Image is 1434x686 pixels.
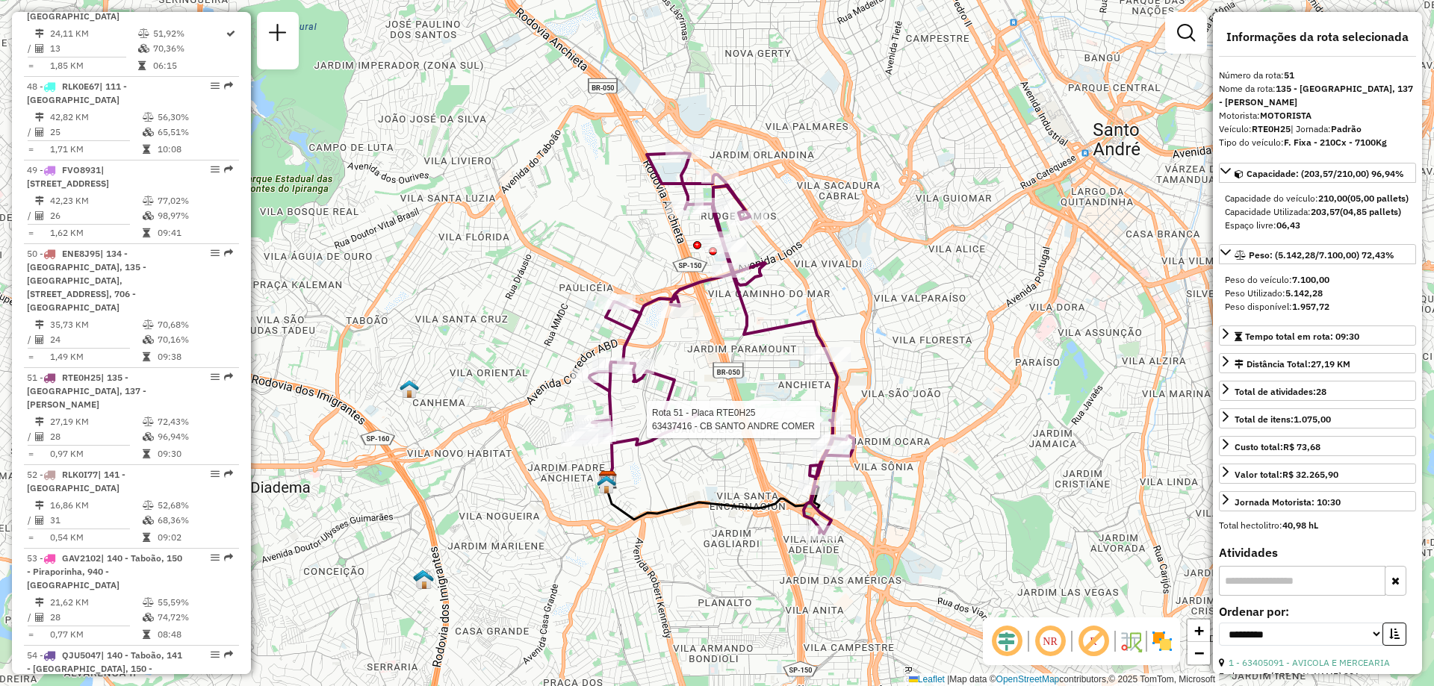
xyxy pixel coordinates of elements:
[1219,519,1416,532] div: Total hectolitro:
[226,29,235,38] i: Rota otimizada
[62,469,98,480] span: RLK0I77
[211,372,220,381] em: Opções
[27,41,34,56] td: /
[157,208,232,223] td: 98,97%
[143,630,150,639] i: Tempo total em rota
[35,29,44,38] i: Distância Total
[35,196,44,205] i: Distância Total
[597,475,616,494] img: FAD CDD Diadema
[35,44,44,53] i: Total de Atividades
[224,372,233,381] em: Rota exportada
[905,673,1219,686] div: Map data © contributors,© 2025 TomTom, Microsoft
[157,513,232,528] td: 68,36%
[49,208,142,223] td: 26
[1219,602,1416,620] label: Ordenar por:
[1285,287,1323,299] strong: 5.142,28
[211,249,220,258] em: Opções
[62,164,101,175] span: FVO8931
[62,552,101,564] span: GAV2102
[224,249,233,258] em: Rota exportada
[35,613,44,622] i: Total de Atividades
[1276,219,1300,231] strong: 06,43
[1291,123,1362,134] span: | Jornada:
[909,674,945,685] a: Leaflet
[1219,408,1416,428] a: Total de itens:1.075,00
[1219,69,1416,82] div: Número da rota:
[35,417,44,426] i: Distância Total
[157,193,232,208] td: 77,02%
[1235,413,1331,426] div: Total de itens:
[1150,629,1174,653] img: Exibir/Ocultar setores
[224,650,233,659] em: Rota exportada
[27,142,34,157] td: =
[143,335,154,344] i: % de utilização da cubagem
[49,610,142,625] td: 28
[157,429,232,444] td: 96,94%
[49,125,142,140] td: 25
[1219,163,1416,183] a: Capacidade: (203,57/210,00) 96,94%
[1252,123,1291,134] strong: RTE0H25
[157,627,232,642] td: 08:48
[35,320,44,329] i: Distância Total
[996,674,1060,685] a: OpenStreetMap
[27,627,34,642] td: =
[27,248,146,313] span: | 134 - [GEOGRAPHIC_DATA], 135 - [GEOGRAPHIC_DATA], [STREET_ADDRESS], 706 - [GEOGRAPHIC_DATA]
[211,165,220,174] em: Opções
[1249,249,1394,261] span: Peso: (5.142,28/7.100,00) 72,43%
[27,469,125,493] span: 52 -
[27,513,34,528] td: /
[157,110,232,125] td: 56,30%
[27,446,34,461] td: =
[157,125,232,140] td: 65,51%
[49,193,142,208] td: 42,23 KM
[35,113,44,122] i: Distância Total
[1219,670,1416,683] div: Endereço: R [PERSON_NAME] 326
[35,432,44,441] i: Total de Atividades
[49,142,142,157] td: 1,71 KM
[27,429,34,444] td: /
[1219,491,1416,511] a: Jornada Motorista: 10:30
[1171,18,1201,48] a: Exibir filtros
[143,352,150,361] i: Tempo total em rota
[157,498,232,513] td: 52,68%
[49,513,142,528] td: 31
[49,317,142,332] td: 35,73 KM
[35,128,44,137] i: Total de Atividades
[1219,122,1416,136] div: Veículo:
[1075,623,1111,659] span: Exibir rótulo
[27,372,146,410] span: 51 -
[224,81,233,90] em: Rota exportada
[157,530,232,545] td: 09:02
[211,81,220,90] em: Opções
[143,228,150,237] i: Tempo total em rota
[1194,643,1204,662] span: −
[1219,82,1416,109] div: Nome da rota:
[224,470,233,478] em: Rota exportada
[1331,123,1362,134] strong: Padrão
[62,248,100,259] span: ENE8J95
[157,446,232,461] td: 09:30
[1247,168,1404,179] span: Capacidade: (203,57/210,00) 96,94%
[1219,30,1416,44] h4: Informações da rota selecionada
[49,530,142,545] td: 0,54 KM
[1292,274,1329,285] strong: 7.100,00
[27,349,34,364] td: =
[989,623,1025,659] span: Ocultar deslocamento
[1311,358,1350,369] span: 27,19 KM
[27,530,34,545] td: =
[1219,353,1416,373] a: Distância Total:27,19 KM
[1188,642,1210,664] a: Zoom out
[211,650,220,659] em: Opções
[49,414,142,429] td: 27,19 KM
[143,128,154,137] i: % de utilização da cubagem
[1225,219,1410,232] div: Espaço livre:
[143,501,154,510] i: % de utilização do peso
[598,470,618,490] img: CDD Diadema
[35,211,44,220] i: Total de Atividades
[27,552,182,590] span: 53 -
[138,29,149,38] i: % de utilização do peso
[143,417,154,426] i: % de utilização do peso
[1316,386,1326,397] strong: 28
[1225,287,1410,300] div: Peso Utilizado:
[1229,657,1390,668] a: 1 - 63405091 - AVICOLA E MERCEARIA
